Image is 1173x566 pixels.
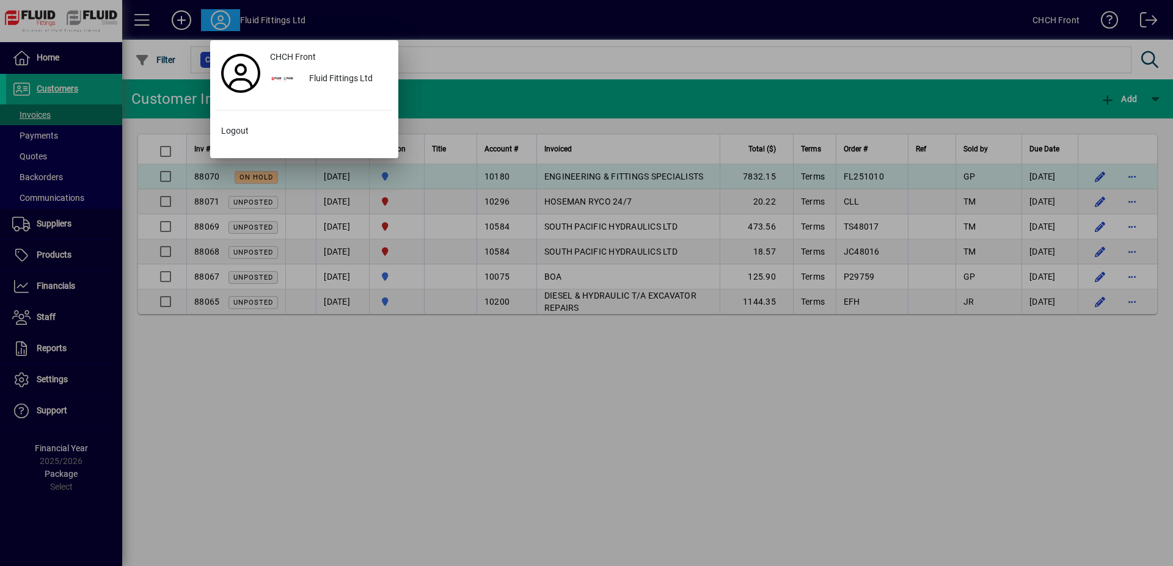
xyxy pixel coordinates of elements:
a: CHCH Front [265,46,392,68]
button: Logout [216,120,392,142]
span: CHCH Front [270,51,316,63]
span: Logout [221,125,249,137]
button: Fluid Fittings Ltd [265,68,392,90]
div: Fluid Fittings Ltd [299,68,392,90]
a: Profile [216,62,265,84]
